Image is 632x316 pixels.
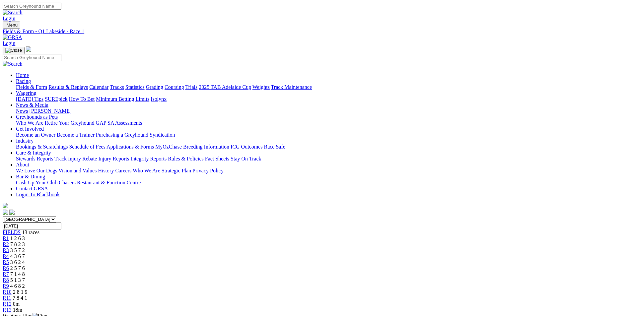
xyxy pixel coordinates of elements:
a: Purchasing a Greyhound [96,132,148,138]
a: Careers [115,168,131,173]
button: Toggle navigation [3,22,20,29]
a: R3 [3,247,9,253]
img: facebook.svg [3,210,8,215]
div: Get Involved [16,132,629,138]
span: Menu [7,23,18,28]
img: GRSA [3,34,22,40]
img: twitter.svg [9,210,15,215]
a: Racing [16,78,31,84]
a: Home [16,72,29,78]
a: SUREpick [45,96,67,102]
a: GAP SA Assessments [96,120,142,126]
button: Toggle navigation [3,47,25,54]
img: Close [5,48,22,53]
a: R10 [3,289,12,295]
a: R8 [3,277,9,283]
img: Search [3,61,23,67]
a: Privacy Policy [192,168,224,173]
div: Greyhounds as Pets [16,120,629,126]
a: Bookings & Scratchings [16,144,68,150]
a: R9 [3,283,9,289]
a: [DATE] Tips [16,96,43,102]
span: 4 6 8 2 [10,283,25,289]
a: Chasers Restaurant & Function Centre [59,180,141,185]
span: 2 8 1 9 [13,289,28,295]
a: Become a Trainer [57,132,95,138]
div: Racing [16,84,629,90]
a: Results & Replays [48,84,88,90]
span: R1 [3,235,9,241]
a: Fields & Form - Q1 Lakeside - Race 1 [3,29,629,34]
span: 3 5 7 2 [10,247,25,253]
a: R6 [3,265,9,271]
a: Track Injury Rebate [54,156,97,161]
span: 7 1 4 8 [10,271,25,277]
a: Who We Are [16,120,43,126]
a: R7 [3,271,9,277]
a: News [16,108,28,114]
a: 2025 TAB Adelaide Cup [199,84,251,90]
a: R5 [3,259,9,265]
span: 3 6 2 4 [10,259,25,265]
a: Tracks [110,84,124,90]
a: Fact Sheets [205,156,229,161]
a: Integrity Reports [130,156,167,161]
a: Stewards Reports [16,156,53,161]
a: R11 [3,295,11,301]
a: We Love Our Dogs [16,168,57,173]
input: Search [3,54,61,61]
a: Get Involved [16,126,44,132]
a: Stay On Track [231,156,261,161]
a: R12 [3,301,12,307]
a: R4 [3,253,9,259]
a: Login [3,16,15,21]
a: Login To Blackbook [16,192,60,197]
div: Industry [16,144,629,150]
a: Rules & Policies [168,156,204,161]
a: Track Maintenance [271,84,312,90]
a: FIELDS [3,229,21,235]
a: Strategic Plan [162,168,191,173]
a: ICG Outcomes [231,144,262,150]
span: 0m [13,301,20,307]
a: R2 [3,241,9,247]
span: 1 2 6 3 [10,235,25,241]
a: Minimum Betting Limits [96,96,149,102]
span: 7 8 4 1 [13,295,27,301]
a: Cash Up Your Club [16,180,57,185]
a: News & Media [16,102,48,108]
img: logo-grsa-white.png [3,203,8,208]
a: MyOzChase [155,144,182,150]
a: Fields & Form [16,84,47,90]
a: About [16,162,29,167]
span: 18m [13,307,22,313]
a: Industry [16,138,34,144]
img: Search [3,10,23,16]
a: History [98,168,114,173]
a: Retire Your Greyhound [45,120,95,126]
a: Applications & Forms [106,144,154,150]
a: Isolynx [151,96,167,102]
a: Calendar [89,84,108,90]
div: Care & Integrity [16,156,629,162]
div: Bar & Dining [16,180,629,186]
div: Wagering [16,96,629,102]
span: R13 [3,307,12,313]
span: 13 races [22,229,39,235]
a: [PERSON_NAME] [29,108,71,114]
input: Search [3,3,61,10]
a: Login [3,40,15,46]
div: About [16,168,629,174]
a: Race Safe [264,144,285,150]
a: Syndication [150,132,175,138]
